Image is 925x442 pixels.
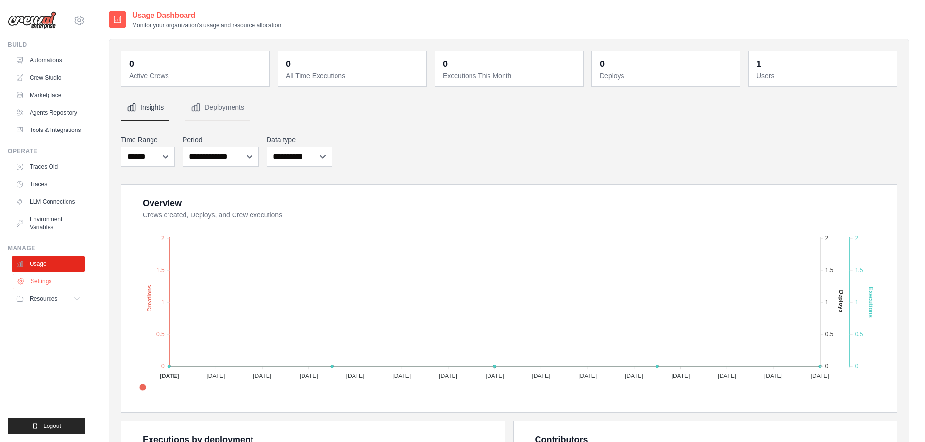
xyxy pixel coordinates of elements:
button: Deployments [185,95,250,121]
label: Data type [267,135,332,145]
a: Usage [12,256,85,272]
tspan: [DATE] [439,373,457,379]
tspan: 1 [161,299,165,306]
div: Overview [143,196,182,210]
tspan: [DATE] [206,373,225,379]
span: Logout [43,422,61,430]
tspan: [DATE] [392,373,411,379]
tspan: [DATE] [672,373,690,379]
div: 1 [757,57,761,71]
tspan: 1.5 [825,267,834,274]
tspan: [DATE] [718,373,736,379]
tspan: [DATE] [300,373,318,379]
a: Crew Studio [12,70,85,85]
img: Logo [8,11,56,30]
tspan: [DATE] [160,373,179,379]
dt: Executions This Month [443,71,577,81]
tspan: 0.5 [156,331,165,338]
tspan: [DATE] [532,373,550,379]
tspan: [DATE] [625,373,643,379]
a: Settings [13,274,86,289]
a: Automations [12,52,85,68]
tspan: 0.5 [855,331,863,338]
dt: Users [757,71,891,81]
tspan: [DATE] [346,373,365,379]
div: Manage [8,245,85,252]
div: 0 [129,57,134,71]
h2: Usage Dashboard [132,10,281,21]
tspan: [DATE] [253,373,271,379]
label: Period [183,135,259,145]
tspan: 0 [855,363,858,370]
a: LLM Connections [12,194,85,210]
a: Marketplace [12,87,85,103]
a: Traces [12,177,85,192]
dt: Deploys [600,71,734,81]
dt: All Time Executions [286,71,420,81]
tspan: 1.5 [156,267,165,274]
dt: Crews created, Deploys, and Crew executions [143,210,885,220]
div: Operate [8,147,85,155]
tspan: [DATE] [578,373,597,379]
text: Creations [146,285,153,312]
tspan: 0.5 [825,331,834,338]
tspan: [DATE] [764,373,783,379]
tspan: 1 [855,299,858,306]
div: Build [8,41,85,49]
tspan: [DATE] [811,373,829,379]
button: Resources [12,291,85,307]
tspan: 0 [161,363,165,370]
tspan: [DATE] [486,373,504,379]
nav: Tabs [121,95,897,121]
a: Tools & Integrations [12,122,85,138]
p: Monitor your organization's usage and resource allocation [132,21,281,29]
text: Deploys [838,290,844,312]
a: Agents Repository [12,105,85,120]
button: Logout [8,418,85,434]
tspan: 1.5 [855,267,863,274]
tspan: 1 [825,299,829,306]
tspan: 2 [161,235,165,242]
div: 0 [443,57,448,71]
a: Traces Old [12,159,85,175]
tspan: 2 [855,235,858,242]
tspan: 2 [825,235,829,242]
button: Insights [121,95,169,121]
label: Time Range [121,135,175,145]
tspan: 0 [825,363,829,370]
div: 0 [286,57,291,71]
a: Environment Variables [12,212,85,235]
dt: Active Crews [129,71,264,81]
text: Executions [867,287,874,318]
div: 0 [600,57,605,71]
span: Resources [30,295,57,303]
